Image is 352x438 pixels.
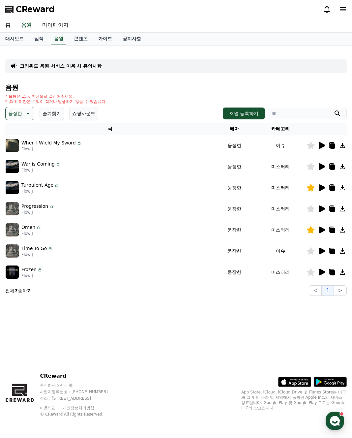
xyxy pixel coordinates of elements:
[6,223,19,236] img: music
[241,390,347,411] p: App Store, iCloud, iCloud Drive 및 iTunes Store는 미국과 그 밖의 나라 및 지역에서 등록된 Apple Inc.의 서비스 상표입니다. Goo...
[16,4,55,15] span: CReward
[5,94,107,99] p: * 볼륨은 15% 이상으로 설정해주세요.
[254,135,307,156] td: 이슈
[21,146,82,152] p: Flow J
[69,33,93,45] a: 콘텐츠
[21,210,54,215] p: Flow J
[37,18,74,32] a: 마이페이지
[215,240,254,262] td: 웅장한
[254,156,307,177] td: 미스터리
[21,168,61,173] p: Flow J
[40,412,120,417] p: © CReward All Rights Reserved.
[6,244,19,258] img: music
[21,161,55,168] p: War is Coming
[5,4,55,15] a: CReward
[254,198,307,219] td: 미스터리
[117,33,146,45] a: 공지사항
[40,372,120,380] p: CReward
[93,33,117,45] a: 가이드
[215,156,254,177] td: 웅장한
[215,219,254,240] td: 웅장한
[322,285,334,296] button: 1
[5,84,347,91] h4: 음원
[40,383,120,388] p: 주식회사 와이피랩
[20,18,33,32] a: 음원
[6,266,19,279] img: music
[223,108,265,119] button: 채널 등록하기
[40,406,61,410] a: 이용약관
[5,107,34,120] button: 웅장한
[21,140,76,146] p: When I Wield My Sword
[254,123,307,135] th: 카테고리
[254,177,307,198] td: 미스터리
[27,288,31,293] strong: 7
[21,252,53,257] p: Flow J
[21,182,53,189] p: Turbulent Age
[51,33,66,45] a: 음원
[29,33,49,45] a: 실적
[6,160,19,173] img: music
[40,107,64,120] button: 즐겨찾기
[8,109,22,118] p: 웅장한
[21,203,48,210] p: Progression
[20,63,102,69] a: 크리워드 음원 서비스 이용 시 유의사항
[215,135,254,156] td: 웅장한
[215,198,254,219] td: 웅장한
[21,224,35,231] p: Omen
[215,262,254,283] td: 웅장한
[6,181,19,194] img: music
[6,202,19,215] img: music
[254,262,307,283] td: 미스터리
[334,285,347,296] button: >
[69,107,98,120] button: 쇼핑사운드
[309,285,322,296] button: <
[5,123,215,135] th: 곡
[254,240,307,262] td: 이슈
[40,396,120,401] p: 주소 : [STREET_ADDRESS]
[254,219,307,240] td: 미스터리
[215,177,254,198] td: 웅장한
[63,406,94,410] a: 개인정보처리방침
[21,266,37,273] p: Frozen
[21,231,41,236] p: Flow J
[5,287,30,294] p: 전체 중 -
[40,389,120,394] p: 사업자등록번호 : [PHONE_NUMBER]
[21,273,43,278] p: Flow J
[21,245,47,252] p: Time To Go
[22,288,26,293] strong: 1
[6,139,19,152] img: music
[21,189,59,194] p: Flow J
[215,123,254,135] th: 테마
[15,288,18,293] strong: 7
[5,99,107,104] p: * 35초 미만은 수익이 적거나 발생하지 않을 수 있습니다.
